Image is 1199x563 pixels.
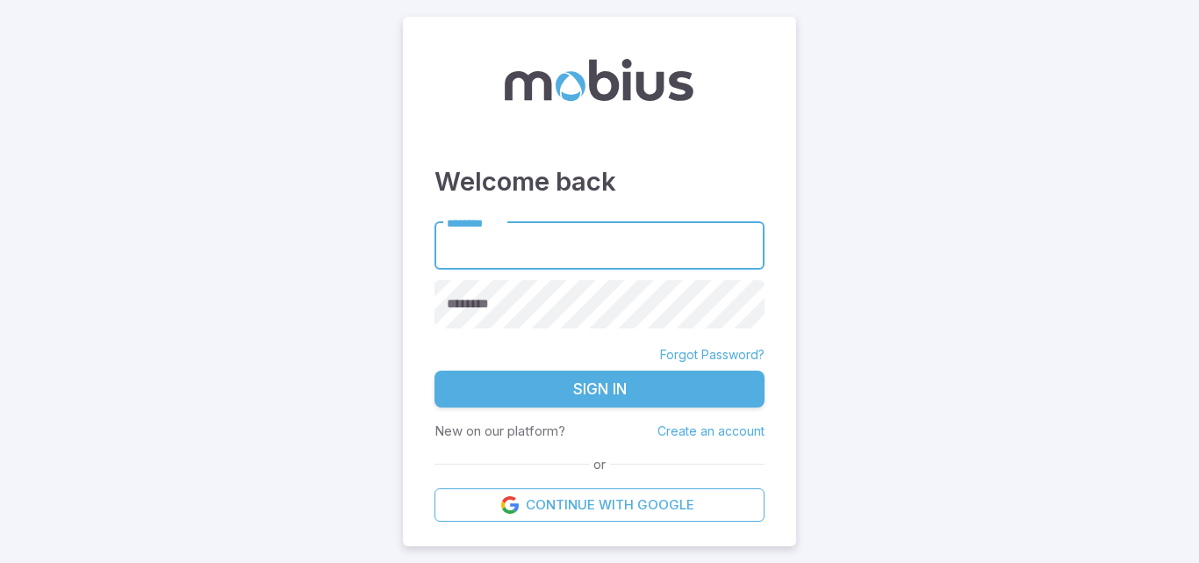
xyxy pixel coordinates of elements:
a: Forgot Password? [660,346,765,364]
p: New on our platform? [434,422,565,441]
h3: Welcome back [434,162,765,201]
button: Sign In [434,371,765,408]
a: Create an account [657,423,765,438]
span: or [589,455,610,474]
a: Continue with Google [434,488,765,522]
